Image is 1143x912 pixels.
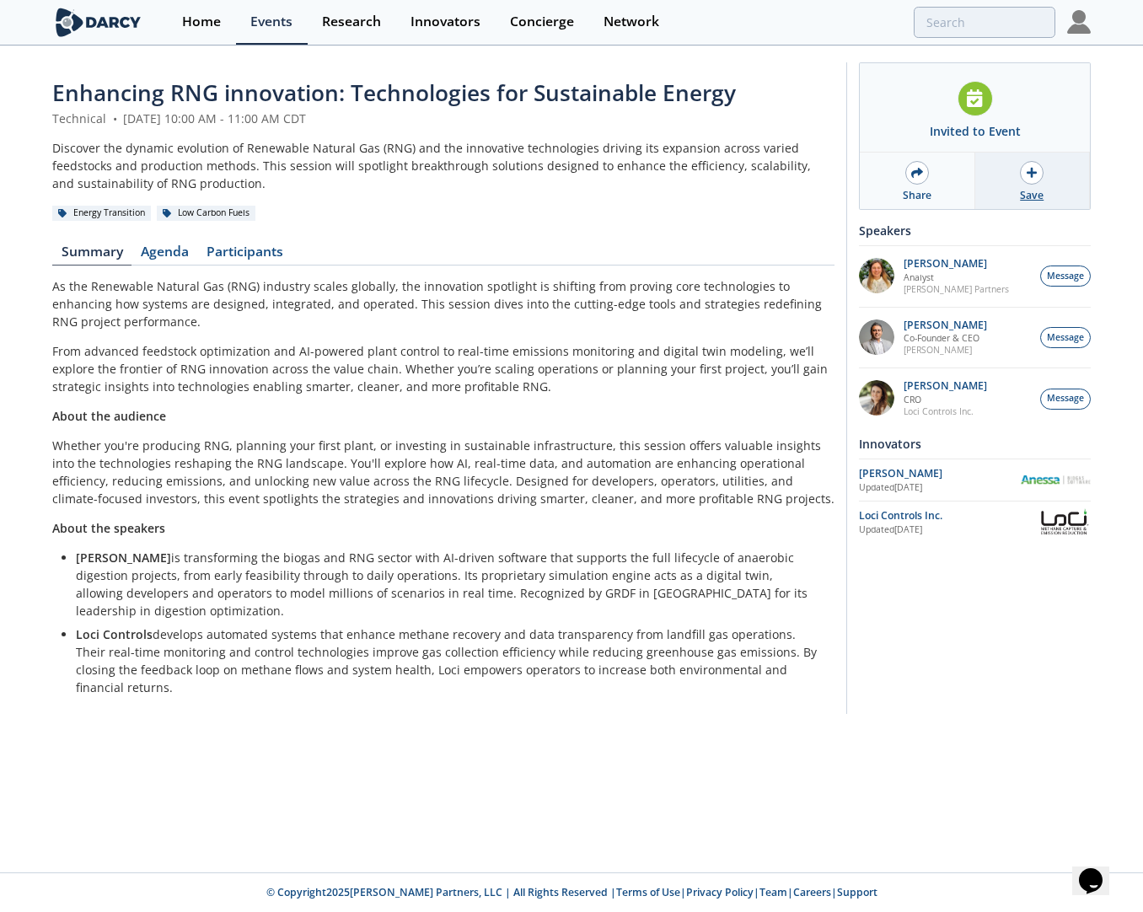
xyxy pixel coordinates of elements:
a: Support [837,885,877,899]
div: Innovators [859,429,1091,459]
strong: Loci Controls [76,626,153,642]
iframe: chat widget [1072,845,1126,895]
p: As the Renewable Natural Gas (RNG) industry scales globally, the innovation spotlight is shifting... [52,277,834,330]
div: Technical [DATE] 10:00 AM - 11:00 AM CDT [52,110,834,127]
div: Research [322,15,381,29]
p: Loci Controls Inc. [904,405,987,417]
img: Loci Controls Inc. [1038,507,1091,537]
div: Innovators [411,15,480,29]
a: Participants [197,245,292,266]
div: Loci Controls Inc. [859,508,1038,523]
div: Updated [DATE] [859,481,1020,495]
div: Low Carbon Fuels [157,206,255,221]
div: Save [1020,188,1044,203]
img: 737ad19b-6c50-4cdf-92c7-29f5966a019e [859,380,894,416]
div: Invited to Event [930,122,1021,140]
a: Agenda [131,245,197,266]
button: Message [1040,389,1091,410]
p: Co-Founder & CEO [904,332,987,344]
p: From advanced feedstock optimization and AI-powered plant control to real-time emissions monitori... [52,342,834,395]
span: Message [1047,331,1084,345]
input: Advanced Search [914,7,1055,38]
div: Events [250,15,292,29]
div: Concierge [510,15,574,29]
img: logo-wide.svg [52,8,144,37]
img: fddc0511-1997-4ded-88a0-30228072d75f [859,258,894,293]
span: Message [1047,270,1084,283]
p: [PERSON_NAME] Partners [904,283,1009,295]
p: is transforming the biogas and RNG sector with AI-driven software that supports the full lifecycl... [76,549,823,620]
img: Profile [1067,10,1091,34]
a: Team [759,885,787,899]
a: Careers [793,885,831,899]
div: Speakers [859,216,1091,245]
p: develops automated systems that enhance methane recovery and data transparency from landfill gas ... [76,625,823,696]
span: Enhancing RNG innovation: Technologies for Sustainable Energy [52,78,736,108]
img: Anessa [1020,475,1091,485]
p: © Copyright 2025 [PERSON_NAME] Partners, LLC | All Rights Reserved | | | | | [56,885,1087,900]
strong: About the audience [52,408,166,424]
a: Terms of Use [616,885,680,899]
div: Discover the dynamic evolution of Renewable Natural Gas (RNG) and the innovative technologies dri... [52,139,834,192]
img: 1fdb2308-3d70-46db-bc64-f6eabefcce4d [859,319,894,355]
a: Loci Controls Inc. Updated[DATE] Loci Controls Inc. [859,507,1091,537]
a: [PERSON_NAME] Updated[DATE] Anessa [859,465,1091,495]
div: Network [604,15,659,29]
div: Updated [DATE] [859,523,1038,537]
span: • [110,110,120,126]
p: [PERSON_NAME] [904,319,987,331]
div: Home [182,15,221,29]
div: Energy Transition [52,206,151,221]
div: [PERSON_NAME] [859,466,1020,481]
p: Whether you're producing RNG, planning your first plant, or investing in sustainable infrastructu... [52,437,834,507]
a: Summary [52,245,131,266]
span: Message [1047,392,1084,405]
button: Message [1040,266,1091,287]
p: [PERSON_NAME] [904,258,1009,270]
div: Share [903,188,931,203]
strong: About the speakers [52,520,165,536]
p: [PERSON_NAME] [904,380,987,392]
p: CRO [904,394,987,405]
p: Analyst [904,271,1009,283]
button: Message [1040,327,1091,348]
p: [PERSON_NAME] [904,344,987,356]
strong: [PERSON_NAME] [76,550,171,566]
a: Privacy Policy [686,885,754,899]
